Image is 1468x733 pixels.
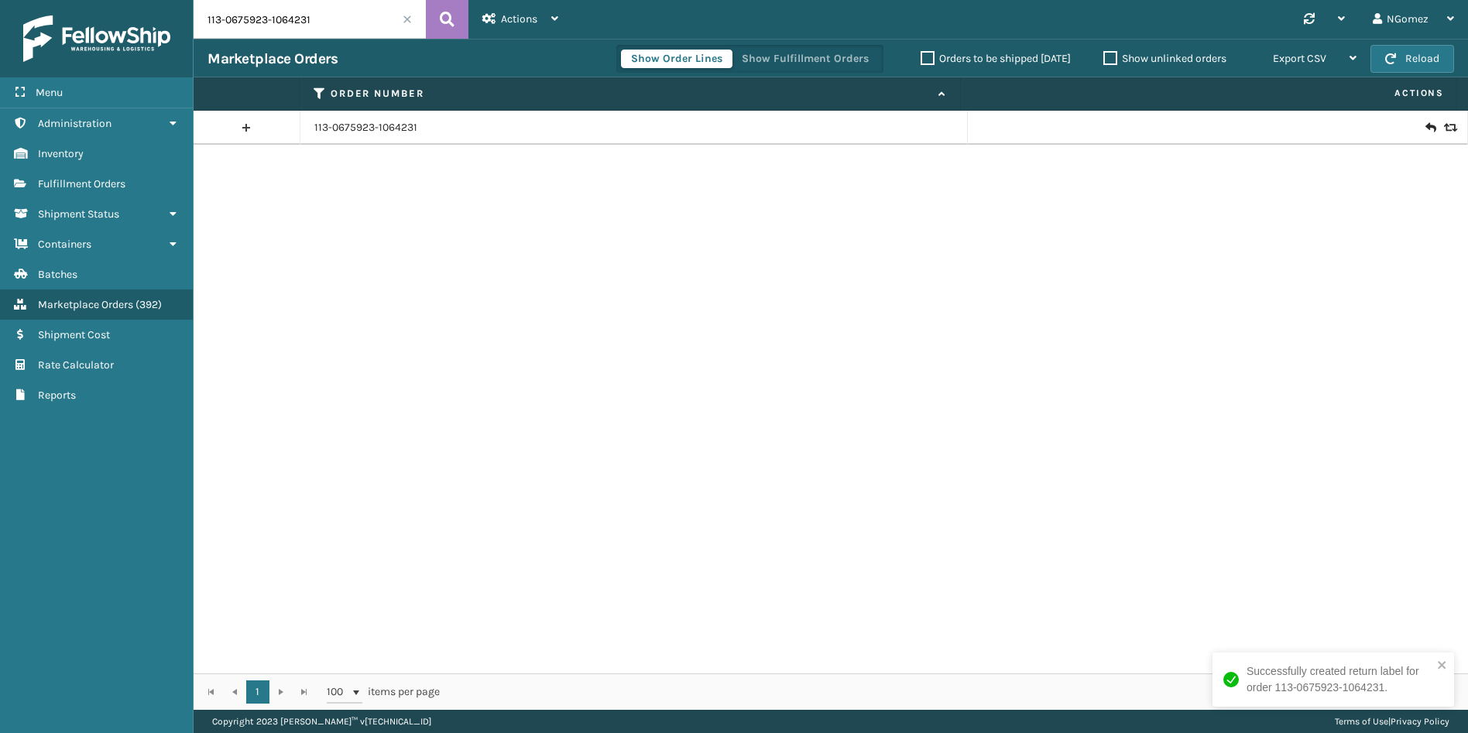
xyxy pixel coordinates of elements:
img: logo [23,15,170,62]
div: Successfully created return label for order 113-0675923-1064231. [1247,663,1432,696]
span: items per page [327,680,440,704]
label: Orders to be shipped [DATE] [921,52,1071,65]
i: Create Return Label [1425,120,1435,135]
span: Containers [38,238,91,251]
span: Shipment Cost [38,328,110,341]
span: 100 [327,684,350,700]
button: Show Order Lines [621,50,732,68]
span: Batches [38,268,77,281]
span: Export CSV [1273,52,1326,65]
button: Show Fulfillment Orders [732,50,879,68]
label: Order Number [331,87,931,101]
span: Reports [38,389,76,402]
p: Copyright 2023 [PERSON_NAME]™ v [TECHNICAL_ID] [212,710,431,733]
a: 1 [246,680,269,704]
span: Menu [36,86,63,99]
div: 1 - 1 of 1 items [461,684,1451,700]
a: 113-0675923-1064231 [314,120,417,135]
span: Fulfillment Orders [38,177,125,190]
i: Replace [1444,122,1453,133]
span: ( 392 ) [135,298,162,311]
span: Shipment Status [38,207,119,221]
span: Administration [38,117,111,130]
h3: Marketplace Orders [208,50,338,68]
span: Actions [966,80,1453,106]
span: Marketplace Orders [38,298,133,311]
label: Show unlinked orders [1103,52,1226,65]
span: Rate Calculator [38,358,114,372]
span: Inventory [38,147,84,160]
span: Actions [501,12,537,26]
button: close [1437,659,1448,673]
button: Reload [1370,45,1454,73]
